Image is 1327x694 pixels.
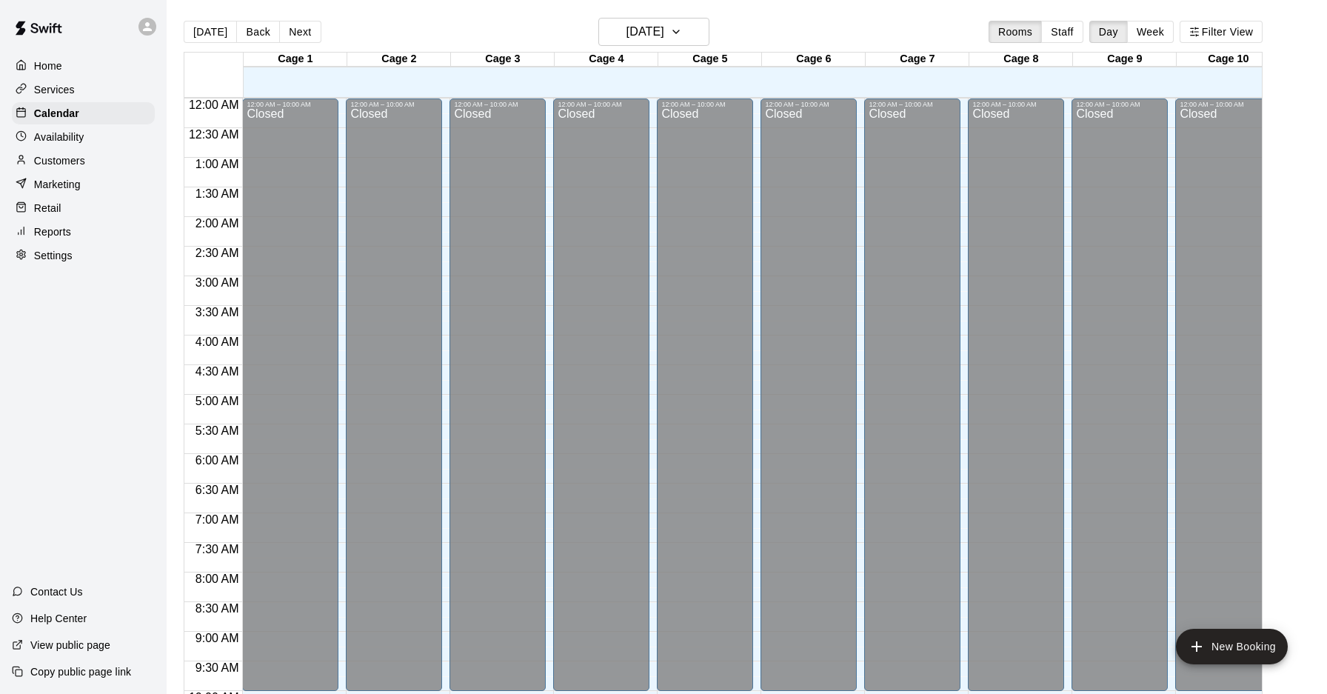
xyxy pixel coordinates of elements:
button: add [1176,629,1288,664]
div: 12:00 AM – 10:00 AM: Closed [346,99,442,691]
div: 12:00 AM – 10:00 AM [558,101,645,108]
button: Filter View [1180,21,1263,43]
p: Settings [34,248,73,263]
span: 5:30 AM [192,424,243,437]
div: 12:00 AM – 10:00 AM [1076,101,1163,108]
p: Marketing [34,177,81,192]
div: Cage 8 [969,53,1073,67]
a: Home [12,55,155,77]
p: Services [34,82,75,97]
div: 12:00 AM – 10:00 AM: Closed [761,99,857,691]
div: 12:00 AM – 10:00 AM: Closed [449,99,546,691]
p: Reports [34,224,71,239]
span: 6:00 AM [192,454,243,467]
span: 9:30 AM [192,661,243,674]
h6: [DATE] [626,21,664,42]
div: 12:00 AM – 10:00 AM: Closed [657,99,753,691]
span: 8:00 AM [192,573,243,585]
a: Reports [12,221,155,243]
span: 1:00 AM [192,158,243,170]
div: Cage 2 [347,53,451,67]
div: 12:00 AM – 10:00 AM [765,101,852,108]
div: 12:00 AM – 10:00 AM [454,101,541,108]
span: 5:00 AM [192,395,243,407]
span: 1:30 AM [192,187,243,200]
button: Week [1127,21,1174,43]
p: Retail [34,201,61,216]
span: 6:30 AM [192,484,243,496]
div: 12:00 AM – 10:00 AM [350,101,438,108]
button: [DATE] [598,18,709,46]
div: 12:00 AM – 10:00 AM [972,101,1060,108]
span: 8:30 AM [192,602,243,615]
div: Cage 1 [244,53,347,67]
span: 12:30 AM [185,128,243,141]
a: Settings [12,244,155,267]
a: Marketing [12,173,155,196]
p: Copy public page link [30,664,131,679]
span: 7:00 AM [192,513,243,526]
div: 12:00 AM – 10:00 AM [661,101,749,108]
p: Help Center [30,611,87,626]
div: 12:00 AM – 10:00 AM [247,101,334,108]
div: 12:00 AM – 10:00 AM: Closed [864,99,960,691]
span: 7:30 AM [192,543,243,555]
a: Customers [12,150,155,172]
span: 2:30 AM [192,247,243,259]
p: Availability [34,130,84,144]
span: 9:00 AM [192,632,243,644]
p: Home [34,59,62,73]
div: 12:00 AM – 10:00 AM: Closed [1175,99,1271,691]
div: Cage 3 [451,53,555,67]
a: Availability [12,126,155,148]
button: Back [236,21,280,43]
div: Cage 6 [762,53,866,67]
div: 12:00 AM – 10:00 AM: Closed [242,99,338,691]
div: 12:00 AM – 10:00 AM: Closed [553,99,649,691]
div: Cage 4 [555,53,658,67]
div: Cage 10 [1177,53,1280,67]
div: Cage 5 [658,53,762,67]
span: 4:30 AM [192,365,243,378]
div: 12:00 AM – 10:00 AM: Closed [968,99,1064,691]
div: 12:00 AM – 10:00 AM: Closed [1072,99,1168,691]
p: Calendar [34,106,79,121]
button: [DATE] [184,21,237,43]
p: View public page [30,638,110,653]
a: Retail [12,197,155,219]
span: 2:00 AM [192,217,243,230]
div: 12:00 AM – 10:00 AM [1180,101,1267,108]
p: Customers [34,153,85,168]
a: Calendar [12,102,155,124]
p: Contact Us [30,584,83,599]
span: 3:00 AM [192,276,243,289]
span: 12:00 AM [185,99,243,111]
a: Services [12,79,155,101]
div: Cage 9 [1073,53,1177,67]
span: 4:00 AM [192,336,243,348]
button: Rooms [989,21,1042,43]
div: 12:00 AM – 10:00 AM [869,101,956,108]
button: Next [279,21,321,43]
button: Day [1089,21,1128,43]
button: Staff [1041,21,1083,43]
div: Cage 7 [866,53,969,67]
span: 3:30 AM [192,306,243,318]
